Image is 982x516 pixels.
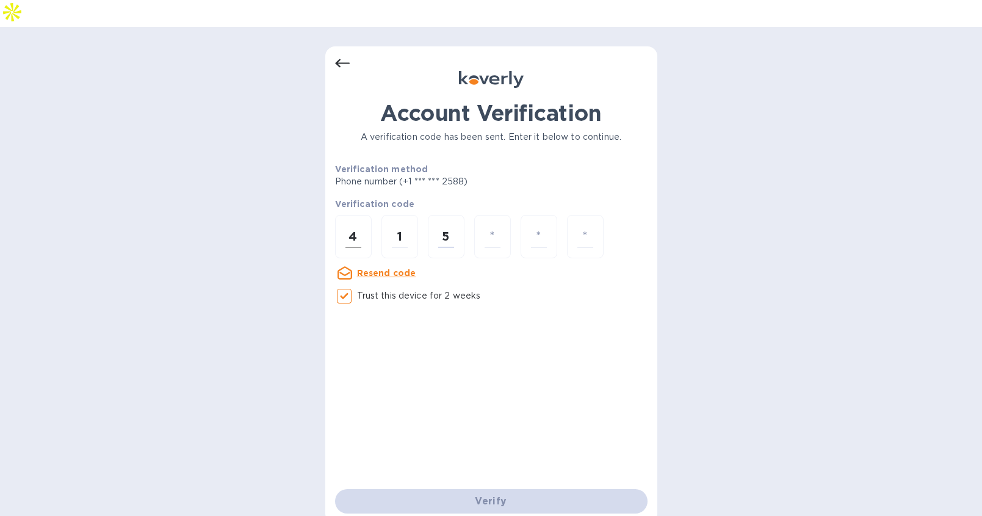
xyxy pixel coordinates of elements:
p: Phone number (+1 *** *** 2588) [335,175,561,188]
h1: Account Verification [335,100,648,126]
p: A verification code has been sent. Enter it below to continue. [335,131,648,144]
b: Verification method [335,164,428,174]
p: Verification code [335,198,648,210]
u: Resend code [357,268,416,278]
p: Trust this device for 2 weeks [357,289,481,302]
